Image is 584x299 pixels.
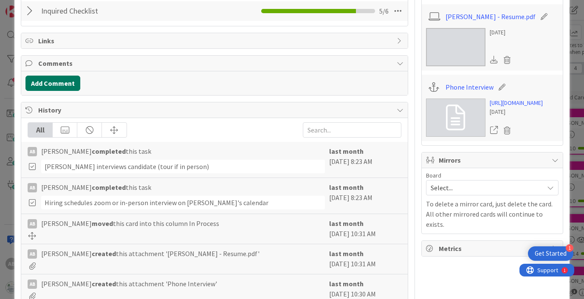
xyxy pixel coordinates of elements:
[446,82,494,92] a: Phone Interview
[38,105,392,115] span: History
[329,279,364,288] b: last month
[28,279,37,289] div: AB
[490,28,514,37] div: [DATE]
[426,172,441,178] span: Board
[28,249,37,259] div: AB
[490,99,543,107] a: [URL][DOMAIN_NAME]
[535,249,567,258] div: Get Started
[490,125,499,136] a: Open
[38,3,199,19] input: Add Checklist...
[490,107,543,116] div: [DATE]
[44,3,46,10] div: 1
[28,123,53,137] div: All
[329,248,401,270] div: [DATE] 10:31 AM
[439,243,547,254] span: Metrics
[426,199,559,229] p: To delete a mirror card, just delete the card. All other mirrored cards will continue to exists.
[28,219,37,228] div: AB
[446,11,536,22] a: [PERSON_NAME] - Resume.pdf
[38,58,392,68] span: Comments
[329,182,401,209] div: [DATE] 8:23 AM
[329,183,364,192] b: last month
[41,279,217,289] span: [PERSON_NAME] this attachment 'Phone Interview'
[25,76,80,91] button: Add Comment
[303,122,401,138] input: Search...
[329,218,401,240] div: [DATE] 10:31 AM
[41,218,219,228] span: [PERSON_NAME] this card into this column In Process
[28,147,37,156] div: AB
[329,219,364,228] b: last month
[41,146,151,156] span: [PERSON_NAME] this task
[41,160,324,173] div: [PERSON_NAME] interviews candidate (tour if in person)
[490,54,499,65] div: Download
[92,279,116,288] b: created
[18,1,39,11] span: Support
[566,244,573,252] div: 1
[528,246,573,261] div: Open Get Started checklist, remaining modules: 1
[92,249,116,258] b: created
[329,147,364,155] b: last month
[329,249,364,258] b: last month
[92,183,126,192] b: completed
[329,146,401,173] div: [DATE] 8:23 AM
[28,183,37,192] div: AB
[379,6,389,16] span: 5 / 6
[41,196,324,209] div: Hiring schedules zoom or in-person interview on [PERSON_NAME]'s calendar
[92,147,126,155] b: completed
[431,182,539,194] span: Select...
[92,219,113,228] b: moved
[439,155,547,165] span: Mirrors
[41,182,151,192] span: [PERSON_NAME] this task
[41,248,260,259] span: [PERSON_NAME] this attachment '[PERSON_NAME] - Resume.pdf'
[38,36,392,46] span: Links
